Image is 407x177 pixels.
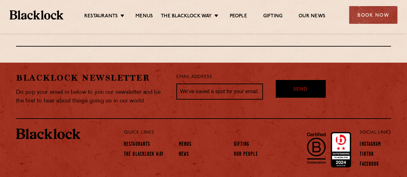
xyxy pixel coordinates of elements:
img: BL_Textured_Logo-footer-cropped.svg [16,128,80,139]
a: People [229,13,247,20]
label: Email Address [176,74,212,81]
a: Instagram [360,141,381,148]
a: Gifting [263,13,282,20]
a: Facebook [360,161,379,168]
p: Do pop your email in below to join our newsletter and be the first to hear about things going on ... [16,88,167,105]
a: News [179,151,189,158]
img: BL_Textured_Logo-footer-cropped.svg [10,10,63,19]
a: TikTok [360,151,374,158]
p: Quick Links [124,128,338,137]
a: Restaurants [84,13,118,20]
span: Send [293,86,308,93]
div: Book Now [349,6,397,24]
a: Menus [179,141,192,148]
a: Our People [234,151,258,158]
input: We’ve saved a spot for your email... [176,84,263,100]
img: B-Corp-Logo-Black-RGB.svg [303,129,329,167]
p: Social Links [360,128,391,137]
img: Accred_2023_2star.png [331,132,351,167]
a: Gifting [234,141,249,148]
a: Menus [135,13,153,20]
h2: Blacklock Newsletter [16,72,167,84]
a: The Blacklock Way [161,13,212,20]
a: The Blacklock Way [124,151,163,158]
a: Restaurants [124,141,150,148]
a: Our News [299,13,325,20]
